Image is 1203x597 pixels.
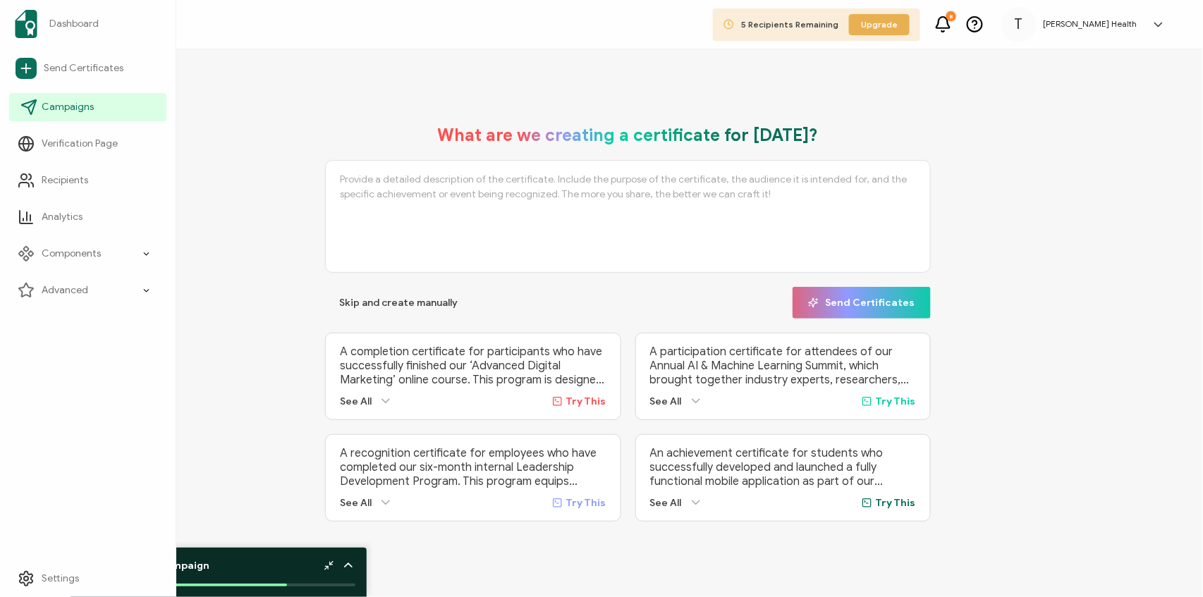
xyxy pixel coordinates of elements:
span: Campaigns [42,100,94,114]
span: T [1015,14,1023,35]
span: Analytics [42,210,83,224]
span: Send Certificates [808,297,915,308]
a: Recipients [9,166,166,195]
span: Advanced [42,283,88,297]
h1: What are we creating a certificate for [DATE]? [438,125,819,146]
div: 8 [946,11,956,21]
span: Try This [566,395,606,407]
span: Verification Page [42,137,118,151]
a: Dashboard [9,4,166,44]
span: See All [340,395,372,407]
p: A participation certificate for attendees of our Annual AI & Machine Learning Summit, which broug... [650,345,916,387]
a: Analytics [9,203,166,231]
span: Recipients [42,173,88,187]
b: Campaign [157,560,209,572]
span: Upgrade [861,18,898,31]
span: Dashboard [49,17,99,31]
span: Skip and create manually [339,298,458,308]
span: Send Certificates [44,61,123,75]
span: Try This [876,395,916,407]
span: Settings [42,572,79,586]
button: Skip and create manually [325,287,472,319]
p: A recognition certificate for employees who have completed our six-month internal Leadership Deve... [340,446,606,488]
a: Campaigns [9,93,166,121]
button: Send Certificates [793,287,931,319]
span: See All [340,497,372,509]
p: A completion certificate for participants who have successfully finished our ‘Advanced Digital Ma... [340,345,606,387]
span: Try This [876,497,916,509]
img: sertifier-logomark-colored.svg [15,10,37,38]
a: Verification Page [9,130,166,158]
a: Settings [9,565,166,593]
span: Components [42,247,101,261]
h5: [PERSON_NAME] Health [1044,19,1137,29]
span: See All [650,497,682,509]
a: Send Certificates [9,52,166,85]
p: An achievement certificate for students who successfully developed and launched a fully functiona... [650,446,916,488]
span: 5 Recipients Remaining [741,19,838,30]
span: Try This [566,497,606,509]
span: See All [650,395,682,407]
